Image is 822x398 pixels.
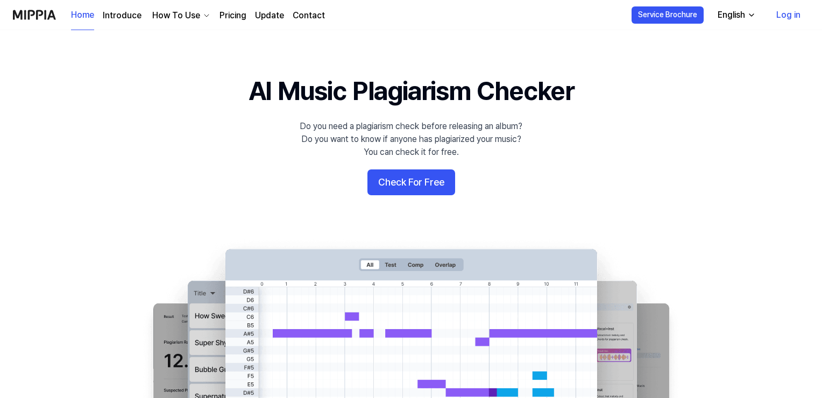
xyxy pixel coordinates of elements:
[255,9,284,22] a: Update
[150,9,211,22] button: How To Use
[632,6,704,24] button: Service Brochure
[219,9,246,22] a: Pricing
[71,1,94,30] a: Home
[293,9,325,22] a: Contact
[367,169,455,195] button: Check For Free
[103,9,141,22] a: Introduce
[715,9,747,22] div: English
[150,9,202,22] div: How To Use
[249,73,574,109] h1: AI Music Plagiarism Checker
[709,4,762,26] button: English
[300,120,522,159] div: Do you need a plagiarism check before releasing an album? Do you want to know if anyone has plagi...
